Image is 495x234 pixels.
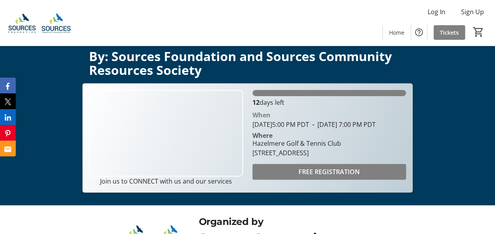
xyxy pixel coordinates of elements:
[252,120,309,129] span: [DATE] 5:00 PM PDT
[252,139,341,148] div: Hazelmere Golf & Tennis Club
[252,110,271,120] div: When
[89,90,243,176] img: Campaign CTA Media Photo
[252,98,260,107] span: 12
[461,7,484,17] span: Sign Up
[199,215,376,229] div: Organized by
[411,24,427,40] button: Help
[252,90,406,96] div: 100% of fundraising goal reached
[421,6,452,18] button: Log In
[252,164,406,180] button: FREE REGISTRATION
[252,132,273,139] div: Where
[471,25,486,39] button: Cart
[309,120,376,129] span: [DATE] 7:00 PM PDT
[298,167,360,176] span: FREE REGISTRATION
[455,6,490,18] button: Sign Up
[389,28,404,37] span: Home
[309,120,317,129] span: -
[383,25,411,40] a: Home
[434,25,465,40] a: Tickets
[440,28,459,37] span: Tickets
[89,49,406,77] p: By: Sources Foundation and Sources Community Resources Society
[252,148,341,158] div: [STREET_ADDRESS]
[428,7,445,17] span: Log In
[5,3,75,43] img: Sources Community Resources Society and Sources Foundation's Logo
[89,176,243,186] p: Join us to CONNECT with us and our services
[252,98,406,107] p: days left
